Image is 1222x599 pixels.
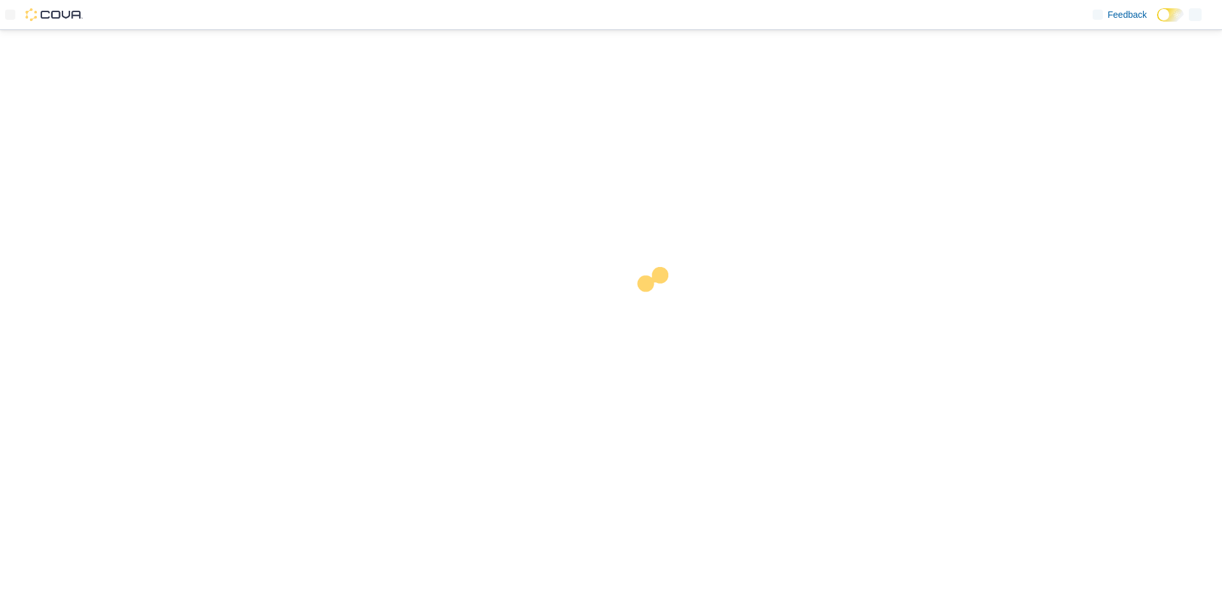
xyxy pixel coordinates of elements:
img: Cova [25,8,83,21]
img: cova-loader [611,257,707,353]
span: Feedback [1108,8,1147,21]
a: Feedback [1088,2,1152,27]
input: Dark Mode [1157,8,1184,22]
